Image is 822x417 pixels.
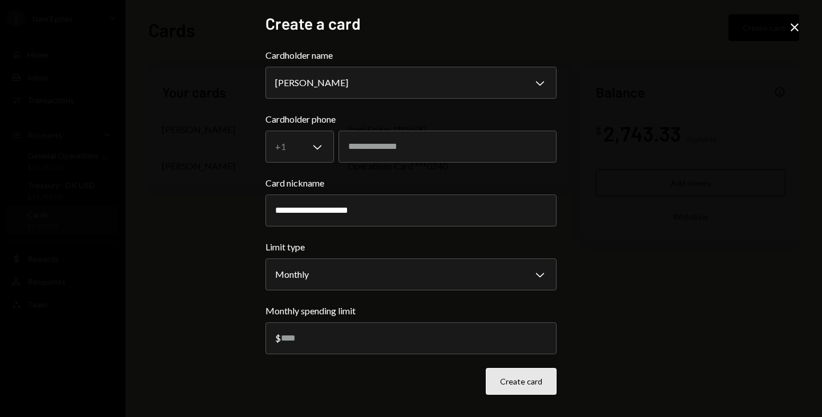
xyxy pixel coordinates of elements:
[265,258,557,290] button: Limit type
[265,176,557,190] label: Card nickname
[275,333,281,343] div: $
[265,13,557,35] h2: Create a card
[265,48,557,62] label: Cardholder name
[265,112,557,126] label: Cardholder phone
[265,67,557,99] button: Cardholder name
[265,240,557,254] label: Limit type
[265,304,557,318] label: Monthly spending limit
[486,368,557,395] button: Create card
